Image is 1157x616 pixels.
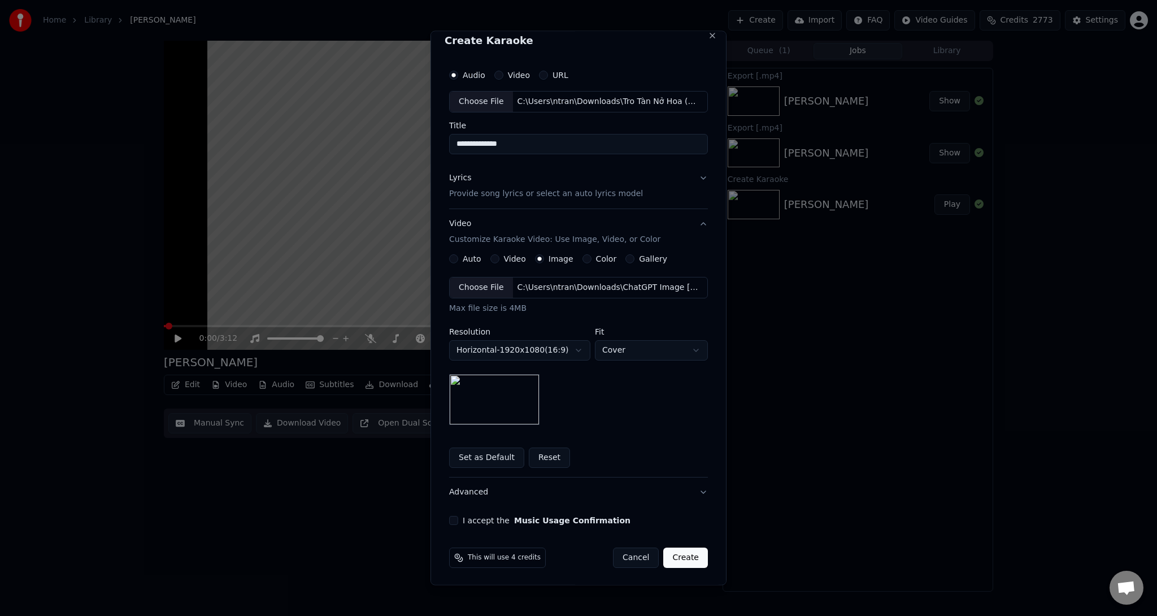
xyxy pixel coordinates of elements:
label: URL [553,71,568,79]
div: Choose File [450,277,513,297]
label: Image [549,254,573,262]
div: C:\Users\ntran\Downloads\ChatGPT Image [DATE], 12_37_22 PM.png [513,281,705,293]
label: I accept the [463,516,630,524]
label: Resolution [449,327,590,335]
button: VideoCustomize Karaoke Video: Use Image, Video, or Color [449,209,708,254]
label: Fit [595,327,708,335]
p: Customize Karaoke Video: Use Image, Video, or Color [449,233,660,245]
div: Video [449,218,660,245]
div: C:\Users\ntran\Downloads\Tro Tàn Nở Hoa (Cover).wav [513,96,705,107]
p: Provide song lyrics or select an auto lyrics model [449,188,643,199]
button: I accept the [514,516,630,524]
div: Max file size is 4MB [449,302,708,314]
span: This will use 4 credits [468,553,541,562]
button: Reset [529,447,570,467]
div: Choose File [450,92,513,112]
div: Lyrics [449,172,471,183]
label: Title [449,121,708,129]
div: VideoCustomize Karaoke Video: Use Image, Video, or Color [449,254,708,476]
button: Set as Default [449,447,524,467]
label: Auto [463,254,481,262]
label: Video [508,71,530,79]
label: Audio [463,71,485,79]
button: Advanced [449,477,708,506]
button: Create [663,547,708,567]
label: Video [504,254,526,262]
button: LyricsProvide song lyrics or select an auto lyrics model [449,163,708,208]
label: Gallery [639,254,667,262]
h2: Create Karaoke [445,36,712,46]
button: Cancel [613,547,659,567]
label: Color [596,254,617,262]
